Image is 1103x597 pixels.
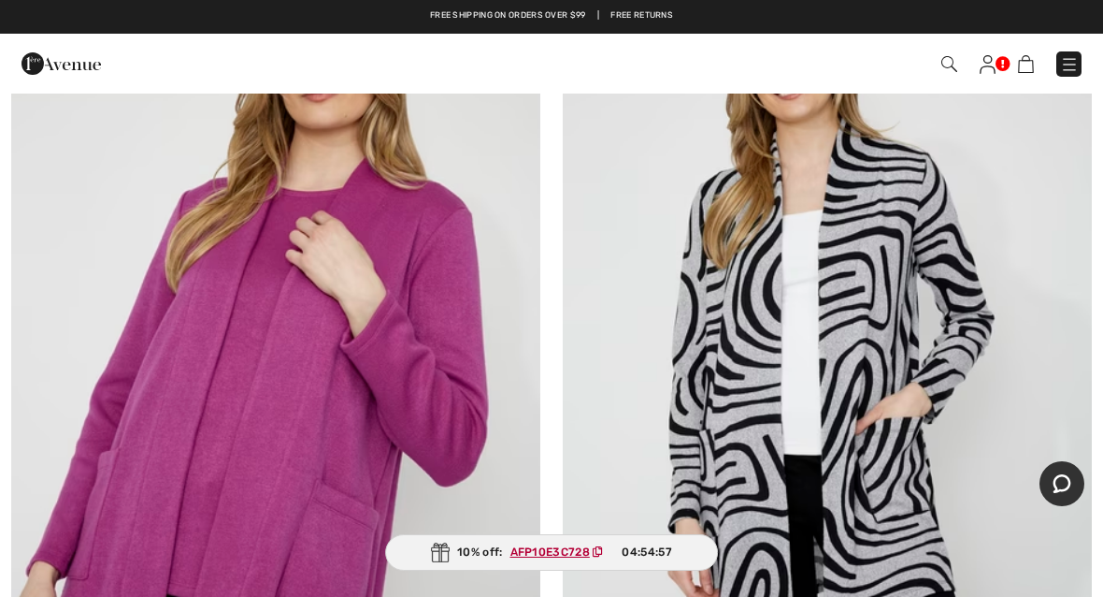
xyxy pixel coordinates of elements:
img: Search [941,56,957,72]
img: Shopping Bag [1018,55,1034,73]
a: 1ère Avenue [21,53,101,71]
img: 1ère Avenue [21,45,101,82]
img: Gift.svg [431,543,450,562]
a: Free Returns [610,9,673,22]
span: | [597,9,599,22]
iframe: Opens a widget where you can chat to one of our agents [1039,461,1084,508]
a: Free shipping on orders over $99 [430,9,586,22]
img: My Info [980,55,996,74]
div: 10% off: [385,534,718,571]
img: Menu [1060,55,1079,74]
ins: AFP10E3C728 [510,546,590,559]
span: 04:54:57 [622,544,671,561]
